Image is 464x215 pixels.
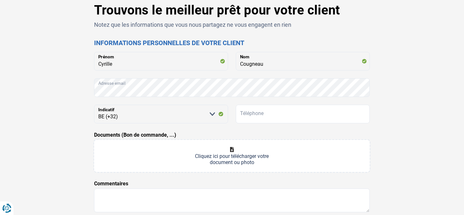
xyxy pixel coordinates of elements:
label: Documents (Bon de commande, ...) [94,131,176,139]
label: Commentaires [94,180,128,188]
select: Indicatif [94,105,228,123]
h1: Trouvons le meilleur prêt pour votre client [94,3,370,18]
h2: Informations personnelles de votre client [94,39,370,47]
input: 401020304 [236,105,370,123]
p: Notez que les informations que vous nous partagez ne vous engagent en rien [94,21,370,29]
